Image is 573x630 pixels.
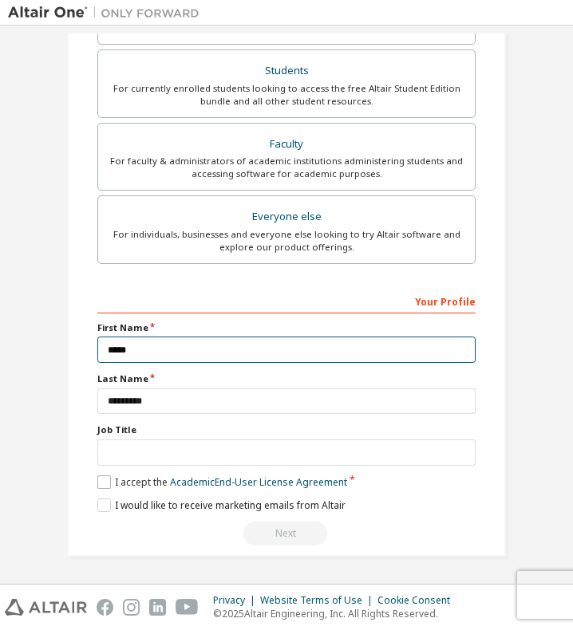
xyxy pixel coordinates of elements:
[213,607,460,620] p: © 2025 Altair Engineering, Inc. All Rights Reserved.
[97,599,113,616] img: facebook.svg
[97,372,476,385] label: Last Name
[8,5,207,21] img: Altair One
[149,599,166,616] img: linkedin.svg
[97,498,346,512] label: I would like to receive marketing emails from Altair
[377,594,460,607] div: Cookie Consent
[97,288,476,313] div: Your Profile
[108,228,465,254] div: For individuals, businesses and everyone else looking to try Altair software and explore our prod...
[108,133,465,156] div: Faculty
[97,522,476,545] div: Read and acccept EULA to continue
[170,475,347,489] a: Academic End-User License Agreement
[97,423,476,436] label: Job Title
[97,321,476,334] label: First Name
[260,594,377,607] div: Website Terms of Use
[97,475,347,489] label: I accept the
[176,599,199,616] img: youtube.svg
[108,155,465,180] div: For faculty & administrators of academic institutions administering students and accessing softwa...
[108,206,465,228] div: Everyone else
[5,599,87,616] img: altair_logo.svg
[108,60,465,82] div: Students
[123,599,140,616] img: instagram.svg
[213,594,260,607] div: Privacy
[108,82,465,108] div: For currently enrolled students looking to access the free Altair Student Edition bundle and all ...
